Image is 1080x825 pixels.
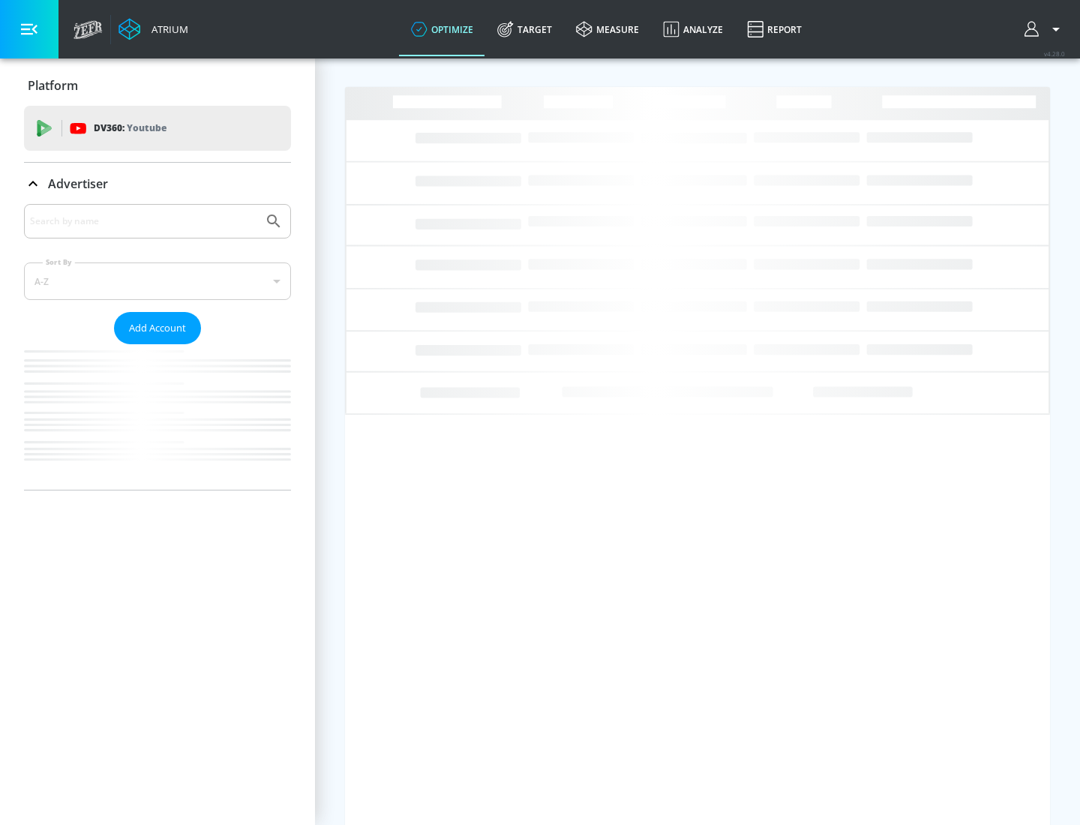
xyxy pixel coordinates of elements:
a: Report [735,2,814,56]
a: measure [564,2,651,56]
div: Platform [24,64,291,106]
div: Atrium [145,22,188,36]
div: A-Z [24,262,291,300]
p: Advertiser [48,175,108,192]
p: Youtube [127,120,166,136]
nav: list of Advertiser [24,344,291,490]
label: Sort By [43,257,75,267]
div: DV360: Youtube [24,106,291,151]
a: Atrium [118,18,188,40]
input: Search by name [30,211,257,231]
p: DV360: [94,120,166,136]
a: Target [485,2,564,56]
div: Advertiser [24,204,291,490]
div: Advertiser [24,163,291,205]
span: Add Account [129,319,186,337]
a: Analyze [651,2,735,56]
a: optimize [399,2,485,56]
span: v 4.28.0 [1044,49,1065,58]
button: Add Account [114,312,201,344]
p: Platform [28,77,78,94]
